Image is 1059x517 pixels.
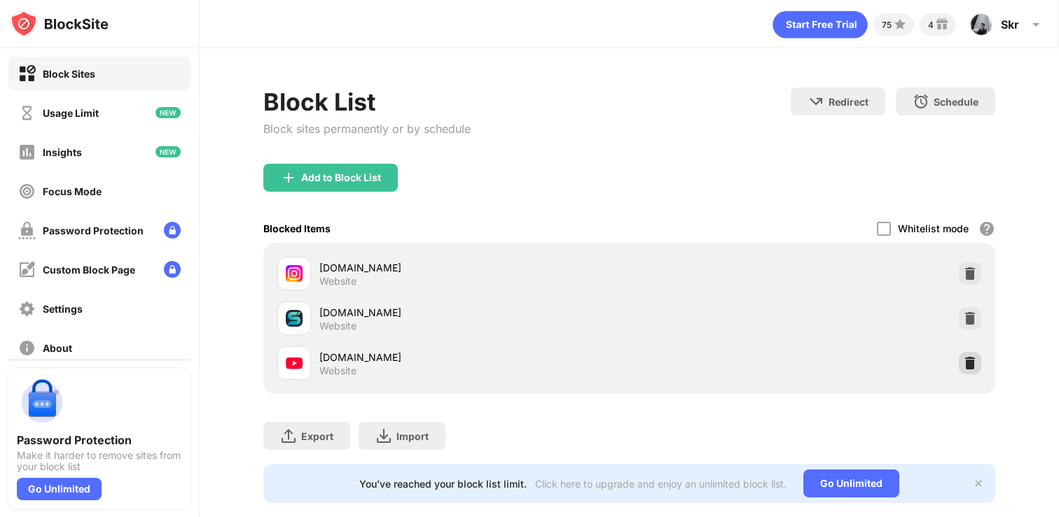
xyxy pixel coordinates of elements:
[803,469,899,497] div: Go Unlimited
[18,65,36,83] img: block-on.svg
[18,339,36,357] img: about-off.svg
[319,260,630,275] div: [DOMAIN_NAME]
[17,450,182,472] div: Make it harder to remove sites from your block list
[319,305,630,320] div: [DOMAIN_NAME]
[359,478,527,490] div: You’ve reached your block list limit.
[286,265,303,282] img: favicons
[829,96,868,108] div: Redirect
[263,122,471,136] div: Block sites permanently or by schedule
[396,430,429,442] div: Import
[286,310,303,327] img: favicons
[18,143,36,161] img: insights-off.svg
[898,222,969,234] div: Whitelist mode
[934,96,978,108] div: Schedule
[301,430,333,442] div: Export
[1001,17,1019,31] div: Skr
[928,20,934,30] div: 4
[43,68,95,80] div: Block Sites
[18,300,36,318] img: settings-off.svg
[773,10,868,38] div: animation
[892,16,908,33] img: points-small.svg
[535,478,787,490] div: Click here to upgrade and enjoy an unlimited block list.
[43,107,99,119] div: Usage Limit
[43,225,144,236] div: Password Protection
[18,222,36,239] img: password-protection-off.svg
[43,303,83,315] div: Settings
[18,104,36,122] img: time-usage-off.svg
[970,13,992,36] img: AGNmyxbFUaD-z8PGmkftA9HqWGo2gdqNrIYH446uqw3Xag=s96-c
[155,146,181,157] img: new-icon.svg
[164,261,181,278] img: lock-menu.svg
[17,377,67,427] img: push-password-protection.svg
[319,364,357,377] div: Website
[319,275,357,288] div: Website
[164,222,181,239] img: lock-menu.svg
[155,107,181,118] img: new-icon.svg
[10,10,109,38] img: logo-blocksite.svg
[18,261,36,278] img: customize-block-page-off.svg
[17,433,182,447] div: Password Protection
[43,342,72,354] div: About
[18,183,36,200] img: focus-off.svg
[973,478,984,489] img: x-button.svg
[319,350,630,364] div: [DOMAIN_NAME]
[17,478,102,500] div: Go Unlimited
[43,146,82,158] div: Insights
[286,355,303,371] img: favicons
[319,320,357,332] div: Website
[263,87,471,116] div: Block List
[43,185,102,197] div: Focus Mode
[882,20,892,30] div: 75
[43,264,135,276] div: Custom Block Page
[263,222,331,234] div: Blocked Items
[934,16,950,33] img: reward-small.svg
[301,172,381,183] div: Add to Block List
